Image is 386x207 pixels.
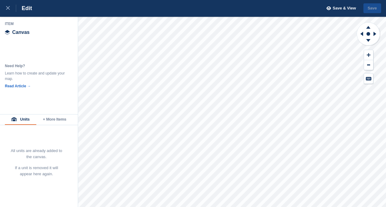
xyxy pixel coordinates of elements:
div: Learn how to create and update your map. [5,71,66,82]
p: All units are already added to the canvas. [10,148,63,160]
button: Keyboard Shortcuts [364,74,373,84]
div: Need Help? [5,63,66,69]
button: + More Items [36,114,73,125]
div: Item [5,21,73,26]
span: Canvas [12,30,30,35]
p: If a unit is removed it will appear here again. [10,165,63,177]
button: Units [5,114,36,125]
div: Edit [16,5,32,12]
button: Zoom Out [364,60,373,70]
button: Zoom In [364,50,373,60]
span: Save & View [333,5,356,11]
a: Read Article → [5,84,31,88]
button: Save & View [323,3,356,13]
img: canvas-icn.9d1aba5b.svg [5,30,10,35]
button: Save [363,3,381,13]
